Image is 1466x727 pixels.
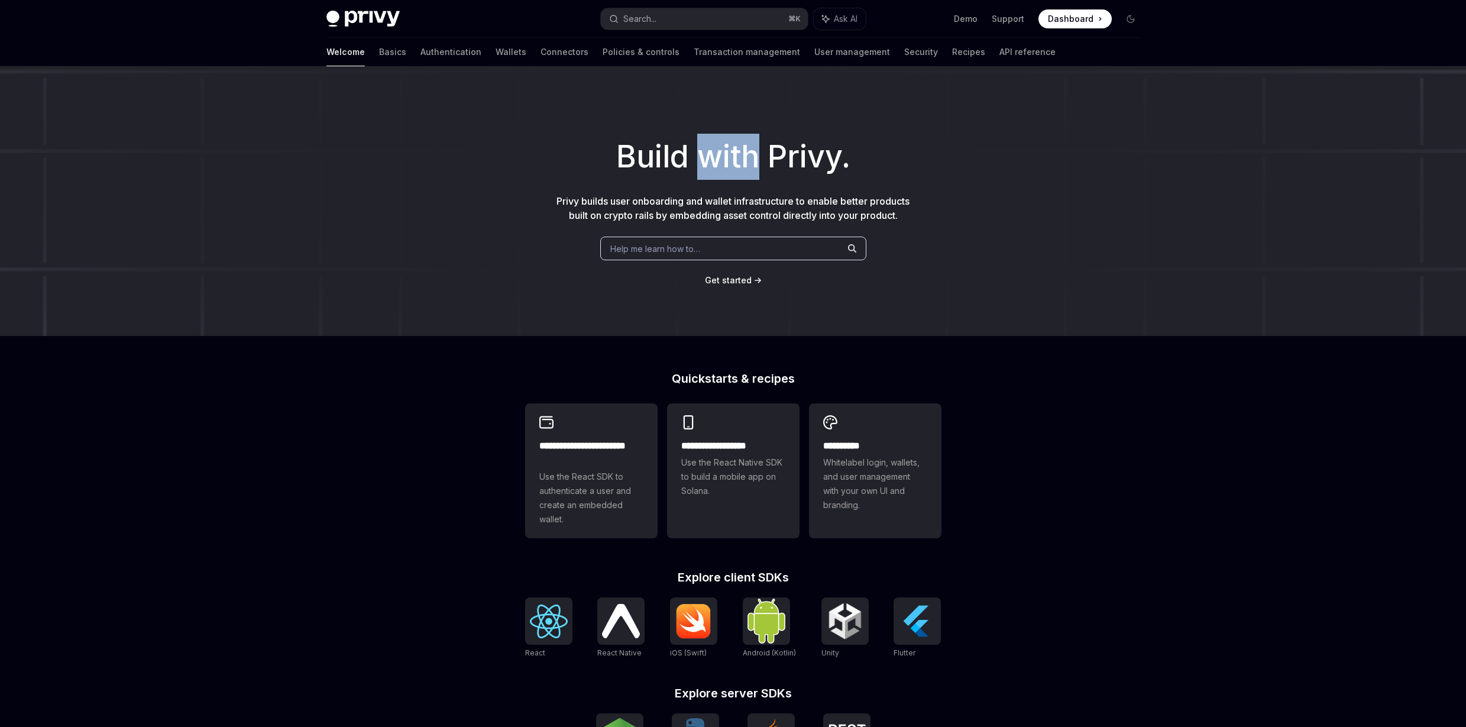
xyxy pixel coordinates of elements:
a: Get started [705,274,752,286]
span: Use the React Native SDK to build a mobile app on Solana. [681,455,785,498]
span: Get started [705,275,752,285]
span: ⌘ K [788,14,801,24]
a: Dashboard [1038,9,1112,28]
img: iOS (Swift) [675,603,713,639]
a: Welcome [326,38,365,66]
a: **** *****Whitelabel login, wallets, and user management with your own UI and branding. [809,403,941,538]
span: React Native [597,648,642,657]
a: Connectors [541,38,588,66]
img: React Native [602,604,640,638]
a: **** **** **** ***Use the React Native SDK to build a mobile app on Solana. [667,403,800,538]
img: React [530,605,568,638]
a: ReactReact [525,597,572,659]
a: Policies & controls [603,38,679,66]
button: Ask AI [814,8,866,30]
a: React NativeReact Native [597,597,645,659]
span: React [525,648,545,657]
a: Authentication [420,38,481,66]
span: Android (Kotlin) [743,648,796,657]
img: dark logo [326,11,400,27]
a: Demo [954,13,978,25]
a: iOS (Swift)iOS (Swift) [670,597,717,659]
span: Unity [821,648,839,657]
span: Ask AI [834,13,857,25]
img: Android (Kotlin) [747,599,785,643]
a: Transaction management [694,38,800,66]
a: Support [992,13,1024,25]
span: iOS (Swift) [670,648,707,657]
button: Search...⌘K [601,8,808,30]
span: Help me learn how to… [610,243,700,255]
span: Flutter [894,648,915,657]
div: Search... [623,12,656,26]
span: Whitelabel login, wallets, and user management with your own UI and branding. [823,455,927,512]
a: Wallets [496,38,526,66]
h2: Explore server SDKs [525,687,941,699]
img: Unity [826,602,864,640]
a: Android (Kotlin)Android (Kotlin) [743,597,796,659]
h2: Quickstarts & recipes [525,373,941,384]
a: Basics [379,38,406,66]
span: Privy builds user onboarding and wallet infrastructure to enable better products built on crypto ... [556,195,910,221]
a: FlutterFlutter [894,597,941,659]
button: Toggle dark mode [1121,9,1140,28]
a: User management [814,38,890,66]
a: Recipes [952,38,985,66]
a: UnityUnity [821,597,869,659]
a: API reference [999,38,1056,66]
a: Security [904,38,938,66]
span: Dashboard [1048,13,1093,25]
h1: Build with Privy. [19,134,1447,180]
span: Use the React SDK to authenticate a user and create an embedded wallet. [539,470,643,526]
img: Flutter [898,602,936,640]
h2: Explore client SDKs [525,571,941,583]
